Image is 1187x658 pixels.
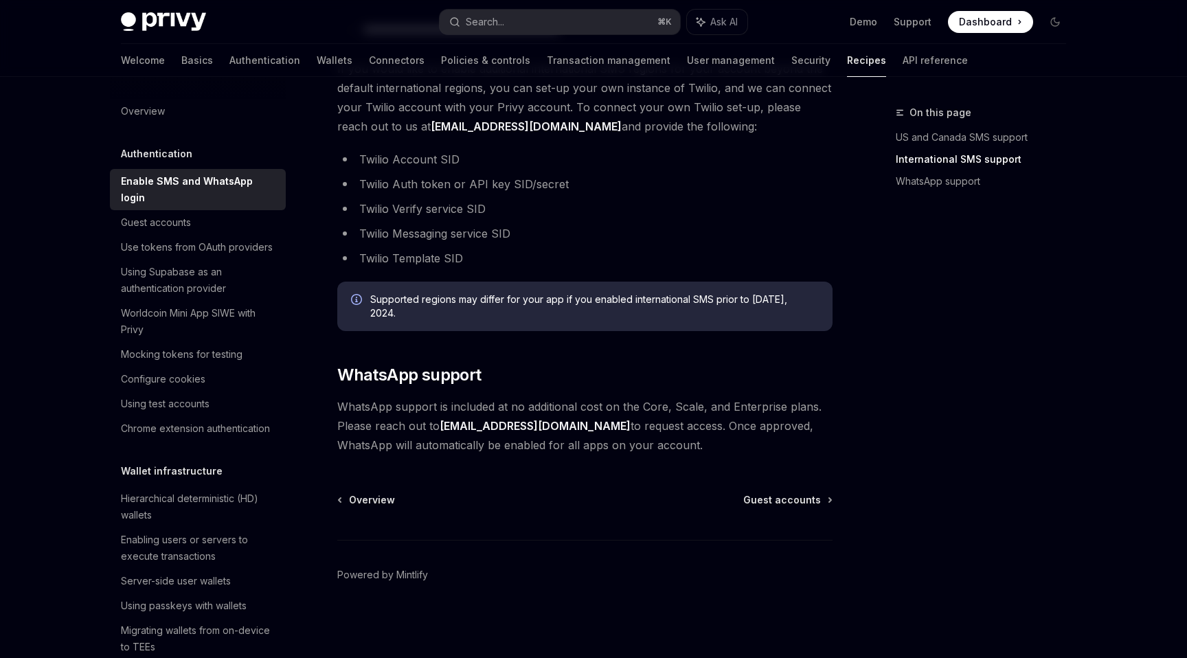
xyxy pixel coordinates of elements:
[710,15,738,29] span: Ask AI
[547,44,670,77] a: Transaction management
[121,420,270,437] div: Chrome extension authentication
[121,239,273,256] div: Use tokens from OAuth providers
[121,44,165,77] a: Welcome
[110,392,286,416] a: Using test accounts
[896,170,1077,192] a: WhatsApp support
[431,120,622,134] a: [EMAIL_ADDRESS][DOMAIN_NAME]
[121,532,278,565] div: Enabling users or servers to execute transactions
[687,10,747,34] button: Ask AI
[121,173,278,206] div: Enable SMS and WhatsApp login
[121,396,210,412] div: Using test accounts
[687,44,775,77] a: User management
[229,44,300,77] a: Authentication
[121,622,278,655] div: Migrating wallets from on-device to TEEs
[110,169,286,210] a: Enable SMS and WhatsApp login
[121,305,278,338] div: Worldcoin Mini App SIWE with Privy
[850,15,877,29] a: Demo
[440,10,680,34] button: Search...⌘K
[909,104,971,121] span: On this page
[110,235,286,260] a: Use tokens from OAuth providers
[110,367,286,392] a: Configure cookies
[121,146,192,162] h5: Authentication
[110,260,286,301] a: Using Supabase as an authentication provider
[959,15,1012,29] span: Dashboard
[441,44,530,77] a: Policies & controls
[110,342,286,367] a: Mocking tokens for testing
[110,301,286,342] a: Worldcoin Mini App SIWE with Privy
[337,224,833,243] li: Twilio Messaging service SID
[349,493,395,507] span: Overview
[657,16,672,27] span: ⌘ K
[466,14,504,30] div: Search...
[121,12,206,32] img: dark logo
[743,493,831,507] a: Guest accounts
[339,493,395,507] a: Overview
[896,148,1077,170] a: International SMS support
[110,210,286,235] a: Guest accounts
[337,364,481,386] span: WhatsApp support
[337,59,833,136] span: If you would like to enable additional international SMS regions for your account beyond the defa...
[110,569,286,593] a: Server-side user wallets
[370,293,819,320] span: Supported regions may differ for your app if you enabled international SMS prior to [DATE], 2024.
[369,44,425,77] a: Connectors
[121,264,278,297] div: Using Supabase as an authentication provider
[743,493,821,507] span: Guest accounts
[110,99,286,124] a: Overview
[121,371,205,387] div: Configure cookies
[181,44,213,77] a: Basics
[121,463,223,479] h5: Wallet infrastructure
[903,44,968,77] a: API reference
[121,103,165,120] div: Overview
[337,397,833,455] span: WhatsApp support is included at no additional cost on the Core, Scale, and Enterprise plans. Plea...
[110,593,286,618] a: Using passkeys with wallets
[894,15,931,29] a: Support
[337,199,833,218] li: Twilio Verify service SID
[110,486,286,527] a: Hierarchical deterministic (HD) wallets
[351,294,365,308] svg: Info
[791,44,830,77] a: Security
[337,174,833,194] li: Twilio Auth token or API key SID/secret
[121,214,191,231] div: Guest accounts
[121,490,278,523] div: Hierarchical deterministic (HD) wallets
[121,346,242,363] div: Mocking tokens for testing
[896,126,1077,148] a: US and Canada SMS support
[121,598,247,614] div: Using passkeys with wallets
[337,150,833,169] li: Twilio Account SID
[847,44,886,77] a: Recipes
[1044,11,1066,33] button: Toggle dark mode
[121,573,231,589] div: Server-side user wallets
[337,249,833,268] li: Twilio Template SID
[440,419,631,433] a: [EMAIL_ADDRESS][DOMAIN_NAME]
[337,568,428,582] a: Powered by Mintlify
[110,527,286,569] a: Enabling users or servers to execute transactions
[317,44,352,77] a: Wallets
[110,416,286,441] a: Chrome extension authentication
[948,11,1033,33] a: Dashboard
